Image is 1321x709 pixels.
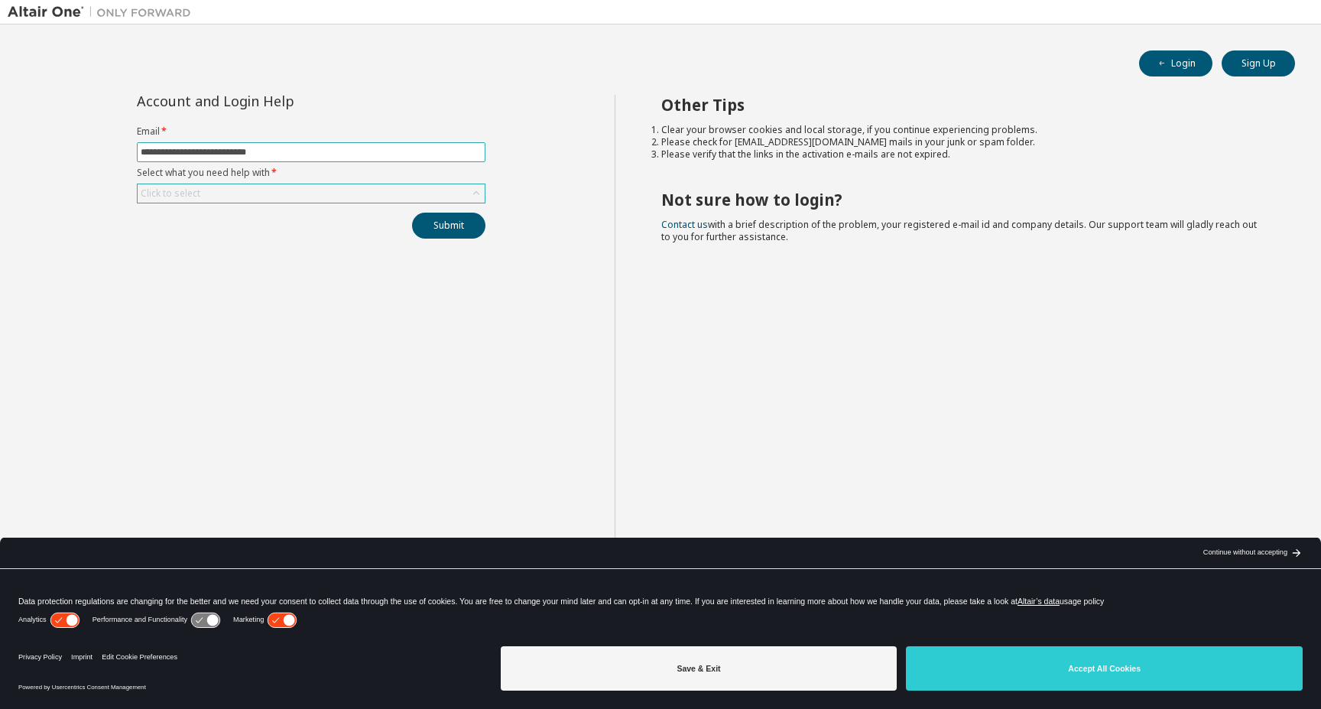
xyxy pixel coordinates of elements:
[661,218,1257,243] span: with a brief description of the problem, your registered e-mail id and company details. Our suppo...
[8,5,199,20] img: Altair One
[137,125,485,138] label: Email
[661,95,1268,115] h2: Other Tips
[661,190,1268,210] h2: Not sure how to login?
[1139,50,1212,76] button: Login
[1222,50,1295,76] button: Sign Up
[661,136,1268,148] li: Please check for [EMAIL_ADDRESS][DOMAIN_NAME] mails in your junk or spam folder.
[141,187,200,200] div: Click to select
[661,148,1268,161] li: Please verify that the links in the activation e-mails are not expired.
[412,213,485,239] button: Submit
[137,95,416,107] div: Account and Login Help
[661,218,708,231] a: Contact us
[661,124,1268,136] li: Clear your browser cookies and local storage, if you continue experiencing problems.
[137,167,485,179] label: Select what you need help with
[138,184,485,203] div: Click to select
